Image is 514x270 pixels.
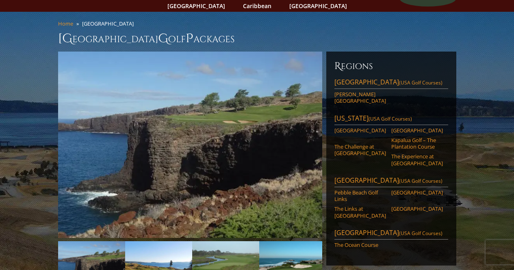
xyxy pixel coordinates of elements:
[82,20,137,27] li: [GEOGRAPHIC_DATA]
[334,114,448,125] a: [US_STATE](USA Golf Courses)
[391,153,443,166] a: The Experience at [GEOGRAPHIC_DATA]
[391,205,443,212] a: [GEOGRAPHIC_DATA]
[334,242,386,248] a: The Ocean Course
[58,30,456,47] h1: [GEOGRAPHIC_DATA] olf ackages
[399,230,442,237] span: (USA Golf Courses)
[334,143,386,157] a: The Challenge at [GEOGRAPHIC_DATA]
[391,137,443,150] a: Kapalua Golf – The Plantation Course
[399,79,442,86] span: (USA Golf Courses)
[369,115,412,122] span: (USA Golf Courses)
[334,189,386,203] a: Pebble Beach Golf Links
[158,30,168,47] span: G
[334,205,386,219] a: The Links at [GEOGRAPHIC_DATA]
[334,60,448,73] h6: Regions
[334,228,448,240] a: [GEOGRAPHIC_DATA](USA Golf Courses)
[334,91,386,104] a: [PERSON_NAME][GEOGRAPHIC_DATA]
[186,30,193,47] span: P
[334,127,386,134] a: [GEOGRAPHIC_DATA]
[334,78,448,89] a: [GEOGRAPHIC_DATA](USA Golf Courses)
[58,20,73,27] a: Home
[391,189,443,196] a: [GEOGRAPHIC_DATA]
[399,177,442,184] span: (USA Golf Courses)
[334,176,448,187] a: [GEOGRAPHIC_DATA](USA Golf Courses)
[391,127,443,134] a: [GEOGRAPHIC_DATA]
